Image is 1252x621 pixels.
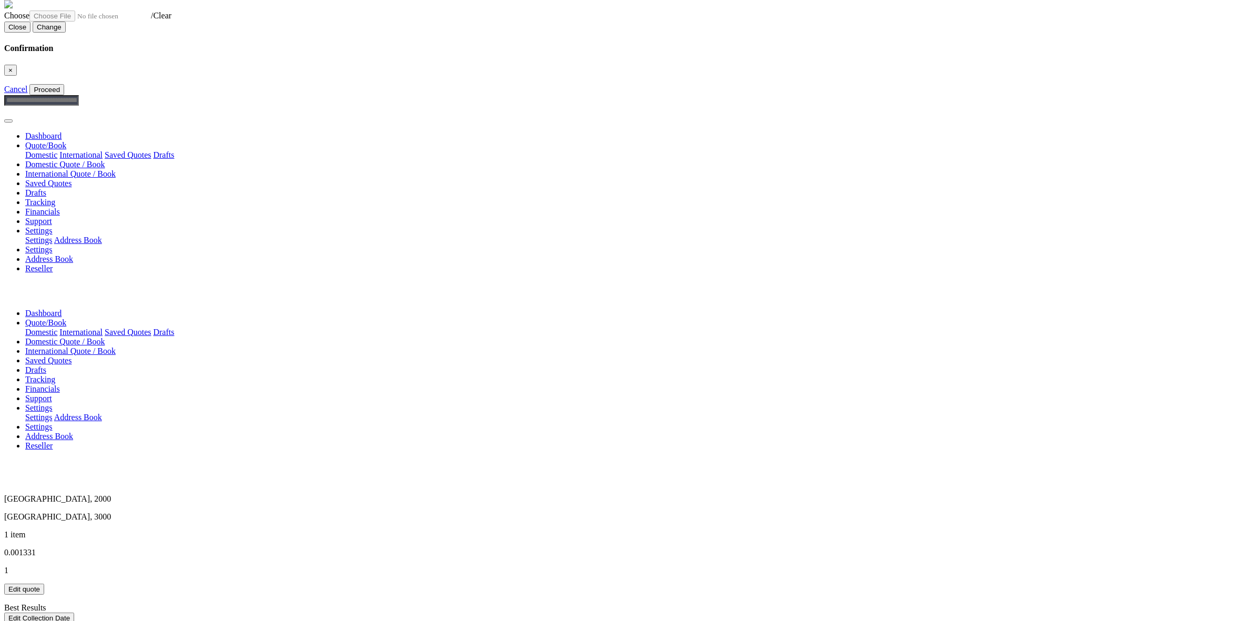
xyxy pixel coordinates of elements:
a: Reseller [25,441,53,450]
a: Address Book [25,432,73,441]
button: Proceed [29,84,64,95]
a: Domestic [25,150,57,159]
a: Financials [25,207,60,216]
span: 1 [4,566,8,575]
a: Saved Quotes [25,179,72,188]
div: Best Results [4,603,1248,613]
div: Quote/Book [25,413,1248,422]
button: Edit quote [4,584,44,595]
a: Domestic [25,328,57,337]
a: Settings [25,413,53,422]
div: Quote/Book [25,236,1248,245]
div: / [4,11,1248,22]
span: item [11,530,25,539]
span: , 3000 [90,512,111,521]
a: Dashboard [25,309,62,318]
button: Change [33,22,66,33]
div: Quote/Book [25,150,1248,160]
a: International [59,328,103,337]
button: Close [4,65,17,76]
span: 0.001331 [4,548,36,557]
span: , 2000 [90,494,111,503]
a: Drafts [25,365,46,374]
a: Saved Quotes [105,328,151,337]
a: Quote/Book [25,318,66,327]
a: Clear [153,11,171,20]
a: Support [25,217,52,226]
span: 1 [4,530,8,539]
a: Tracking [25,198,55,207]
a: Drafts [154,328,175,337]
a: Financials [25,384,60,393]
button: Close [4,22,30,33]
a: Quote/Book [25,141,66,150]
a: Domestic Quote / Book [25,160,105,169]
a: Settings [25,245,53,254]
a: Choose [4,11,151,20]
a: Drafts [154,150,175,159]
a: International Quote / Book [25,347,116,355]
a: Settings [25,422,53,431]
h4: Confirmation [4,44,1248,53]
a: International [59,150,103,159]
a: Dashboard [25,131,62,140]
span: [GEOGRAPHIC_DATA] [4,512,90,521]
a: International Quote / Book [25,169,116,178]
a: Saved Quotes [25,356,72,365]
a: Support [25,394,52,403]
a: Address Book [54,413,102,422]
a: Address Book [54,236,102,245]
span: [GEOGRAPHIC_DATA] [4,494,90,503]
a: Saved Quotes [105,150,151,159]
a: Drafts [25,188,46,197]
a: Domestic Quote / Book [25,337,105,346]
button: Toggle navigation [4,119,13,123]
a: Tracking [25,375,55,384]
a: Address Book [25,254,73,263]
a: Settings [25,403,53,412]
div: Quote/Book [25,328,1248,337]
a: Settings [25,236,53,245]
a: Reseller [25,264,53,273]
a: Settings [25,226,53,235]
a: Cancel [4,85,27,94]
